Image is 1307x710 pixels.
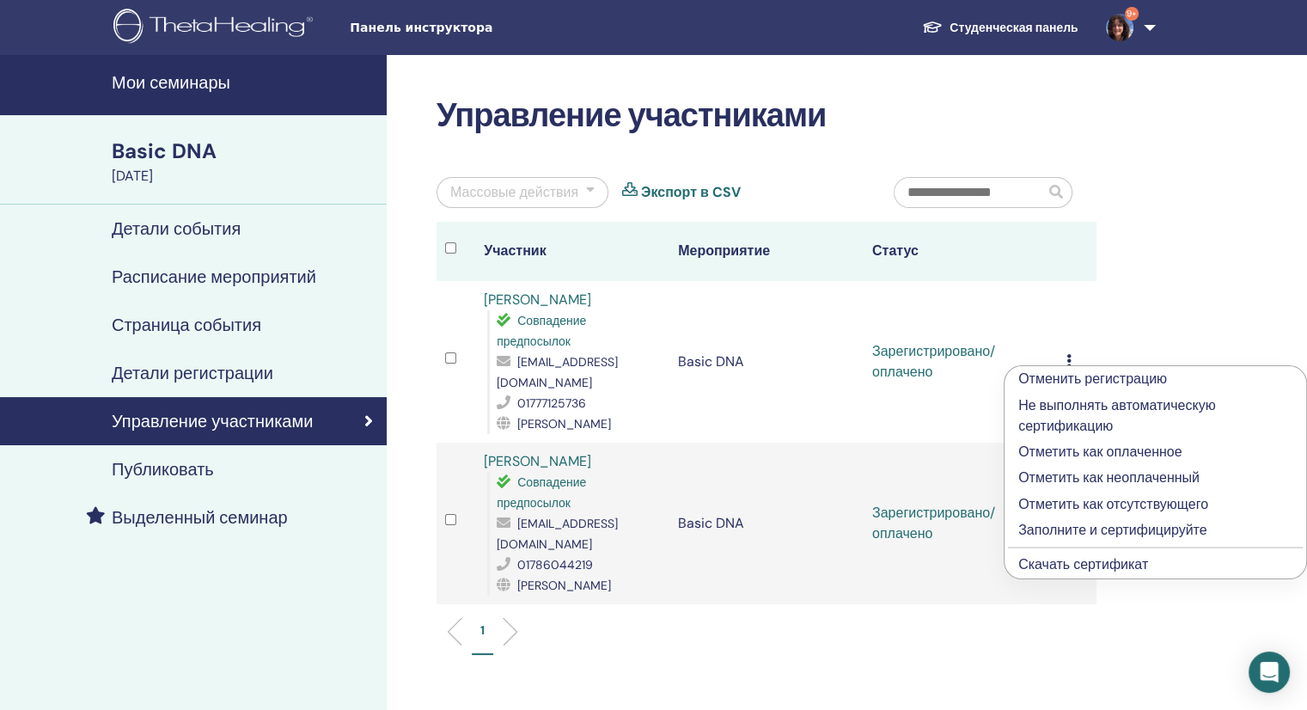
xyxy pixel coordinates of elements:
[517,557,593,572] span: 01786044219
[450,182,578,203] div: Массовые действия
[669,281,864,443] td: Basic DNA
[101,137,387,187] a: Basic DNA[DATE]
[922,20,943,34] img: graduation-cap-white.svg
[497,354,618,390] span: [EMAIL_ADDRESS][DOMAIN_NAME]
[669,222,864,281] th: Мероприятие
[112,363,273,383] h4: Детали регистрации
[480,621,485,640] p: 1
[112,166,376,187] div: [DATE]
[517,416,611,432] span: [PERSON_NAME]
[864,222,1058,281] th: Статус
[1249,652,1290,693] div: Open Intercom Messenger
[1125,7,1139,21] span: 9+
[1106,14,1133,41] img: default.jpg
[112,411,313,432] h4: Управление участниками
[484,291,591,309] a: [PERSON_NAME]
[1018,494,1292,515] p: Отметить как отсутствующего
[475,222,669,281] th: Участник
[112,507,288,528] h4: Выделенный семинар
[1018,520,1292,541] p: Заполните и сертифицируйте
[350,19,608,37] span: Панель инструктора
[641,182,741,203] a: Экспорт в CSV
[112,218,241,239] h4: Детали события
[1018,369,1292,389] p: Отменить регистрацию
[1018,442,1292,462] p: Отметить как оплаченное
[112,266,316,287] h4: Расписание мероприятий
[1018,468,1292,488] p: Отметить как неоплаченный
[112,315,261,335] h4: Страница события
[437,96,1096,136] h2: Управление участниками
[113,9,319,47] img: logo.png
[112,137,376,166] div: Basic DNA
[497,474,586,511] span: Совпадение предпосылок
[112,72,376,93] h4: Мои семинары
[497,516,618,552] span: [EMAIL_ADDRESS][DOMAIN_NAME]
[517,395,586,411] span: 01777125736
[908,12,1091,44] a: Студенческая панель
[112,459,214,480] h4: Публиковать
[497,313,586,349] span: Совпадение предпосылок
[484,452,591,470] a: [PERSON_NAME]
[1018,555,1148,573] a: Скачать сертификат
[1018,395,1292,437] p: Не выполнять автоматическую сертификацию
[669,443,864,604] td: Basic DNA
[517,578,611,593] span: [PERSON_NAME]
